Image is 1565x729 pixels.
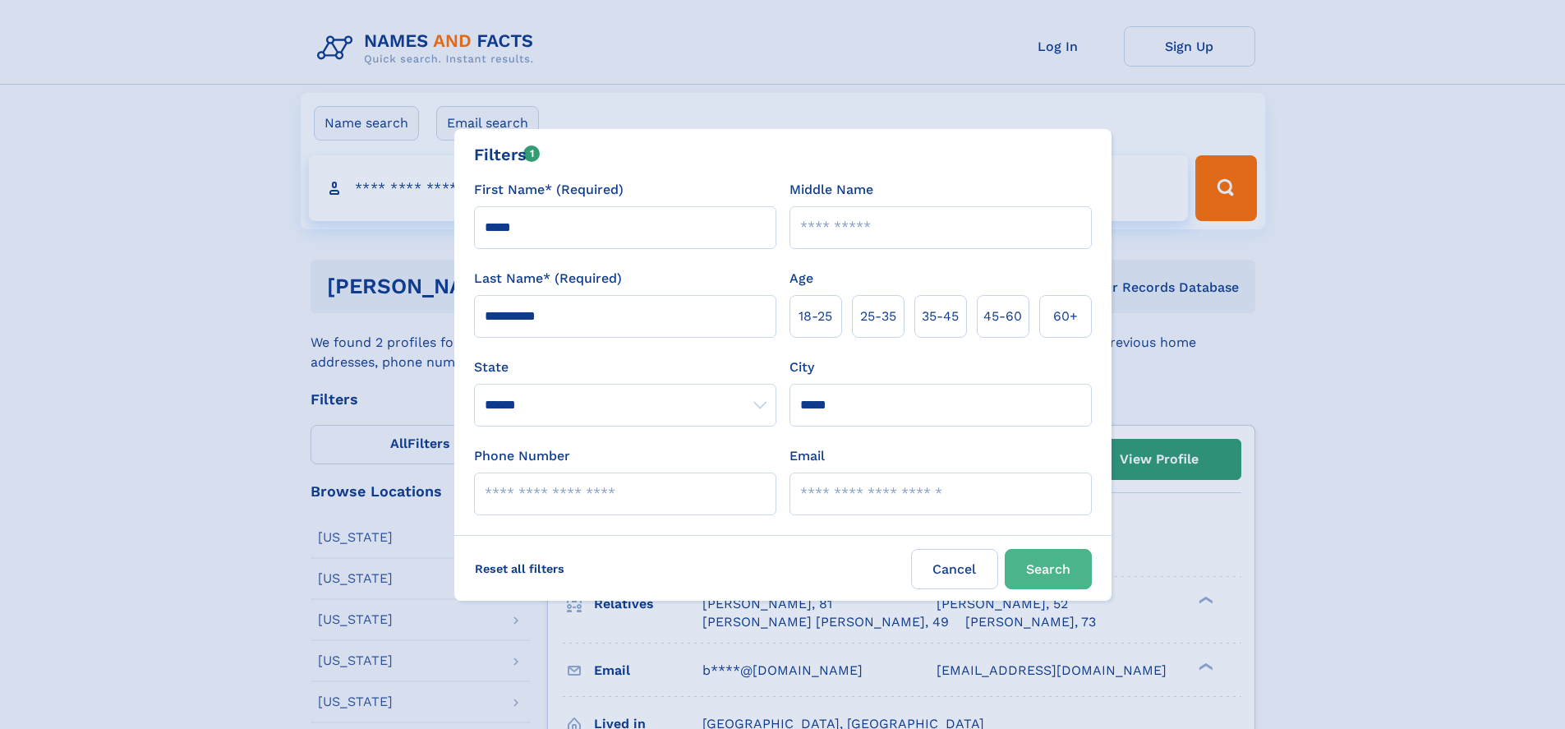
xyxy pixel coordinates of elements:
span: 35‑45 [922,307,959,326]
button: Search [1005,549,1092,589]
label: Age [789,269,813,288]
span: 60+ [1053,307,1078,326]
label: Last Name* (Required) [474,269,622,288]
div: Filters [474,142,541,167]
label: Cancel [911,549,998,589]
span: 25‑35 [860,307,896,326]
span: 45‑60 [983,307,1022,326]
label: Middle Name [789,180,873,200]
label: State [474,358,776,377]
label: Reset all filters [464,549,575,588]
label: First Name* (Required) [474,180,624,200]
label: Email [789,446,825,466]
span: 18‑25 [799,307,832,326]
label: Phone Number [474,446,570,466]
label: City [789,358,814,377]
